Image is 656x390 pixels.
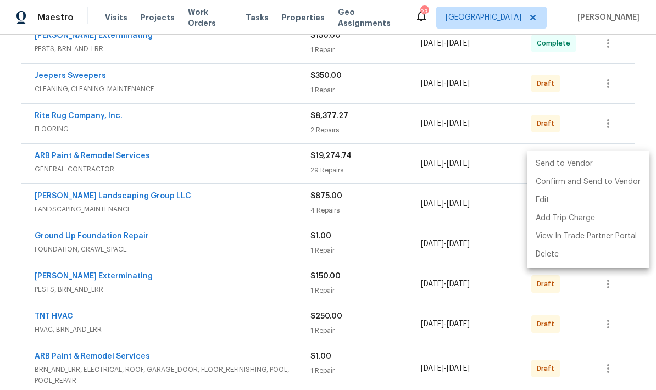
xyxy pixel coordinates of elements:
[527,227,649,246] li: View In Trade Partner Portal
[527,191,649,209] li: Edit
[527,209,649,227] li: Add Trip Charge
[527,173,649,191] li: Confirm and Send to Vendor
[527,246,649,264] li: Delete
[527,155,649,173] li: Send to Vendor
